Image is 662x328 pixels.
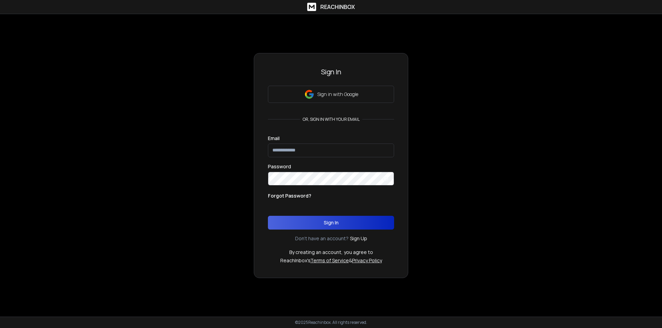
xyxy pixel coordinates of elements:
[268,192,311,199] p: Forgot Password?
[268,216,394,230] button: Sign In
[317,91,358,98] p: Sign in with Google
[352,257,382,264] a: Privacy Policy
[289,249,373,256] p: By creating an account, you agree to
[350,235,367,242] a: Sign Up
[300,117,362,122] p: or, sign in with your email
[268,67,394,77] h3: Sign In
[268,164,291,169] label: Password
[295,320,367,325] p: © 2025 Reachinbox. All rights reserved.
[295,235,349,242] p: Don't have an account?
[280,257,382,264] p: ReachInbox's &
[268,136,280,141] label: Email
[310,257,349,264] a: Terms of Service
[320,3,355,11] h1: ReachInbox
[307,3,355,11] a: ReachInbox
[268,86,394,103] button: Sign in with Google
